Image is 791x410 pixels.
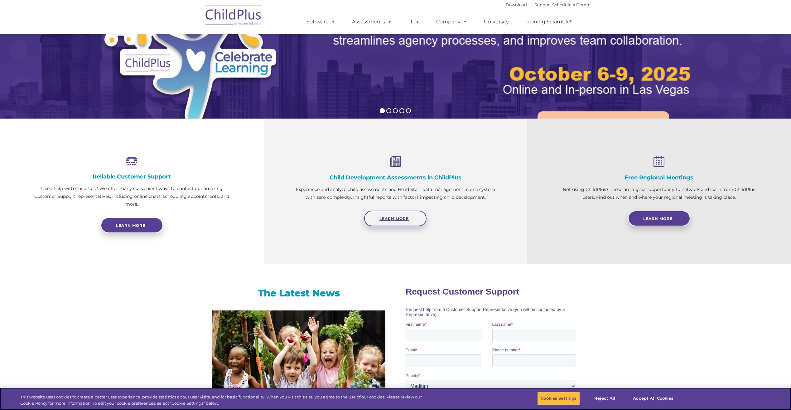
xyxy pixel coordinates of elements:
[295,174,496,181] h4: Child Development Assessments in ChildPlus
[430,16,474,28] a: Company
[379,216,409,221] span: Learn More
[364,211,427,226] a: Learn More
[537,392,580,405] button: Cookies Settings
[300,16,342,28] a: Software
[506,2,527,7] a: Download
[212,287,385,300] h3: The Latest News
[774,392,788,405] button: Close
[534,2,551,7] a: Support
[116,223,145,228] span: Learn more
[538,111,669,147] a: Learn More
[628,211,690,226] a: Learn More
[643,216,673,221] span: Learn More
[629,392,677,405] button: Accept All Cookies
[31,185,233,208] p: Need help with ChildPlus? We offer many convenient ways to contact our amazing Customer Support r...
[101,217,163,233] a: Learn more
[87,41,106,46] span: Last name
[519,16,579,28] a: Training Scramble!!
[478,16,515,28] a: University
[346,16,398,28] a: Assessments
[558,174,760,181] h4: Free Regional Meetings
[402,16,426,28] a: IT
[87,67,113,71] span: Phone number
[31,173,233,180] h4: Reliable Customer Support
[20,394,435,406] div: This website uses cookies to create a better user experience, provide statistics about user visit...
[552,2,589,7] a: Schedule A Demo
[506,2,589,7] font: |
[295,186,496,201] p: Experience and analyze child assessments and Head Start data management in one system with zero c...
[202,0,265,32] img: ChildPlus by Procare Solutions
[585,392,624,405] button: Reject All
[558,186,760,201] p: Not using ChildPlus? These are a great opportunity to network and learn from ChildPlus users. Fin...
